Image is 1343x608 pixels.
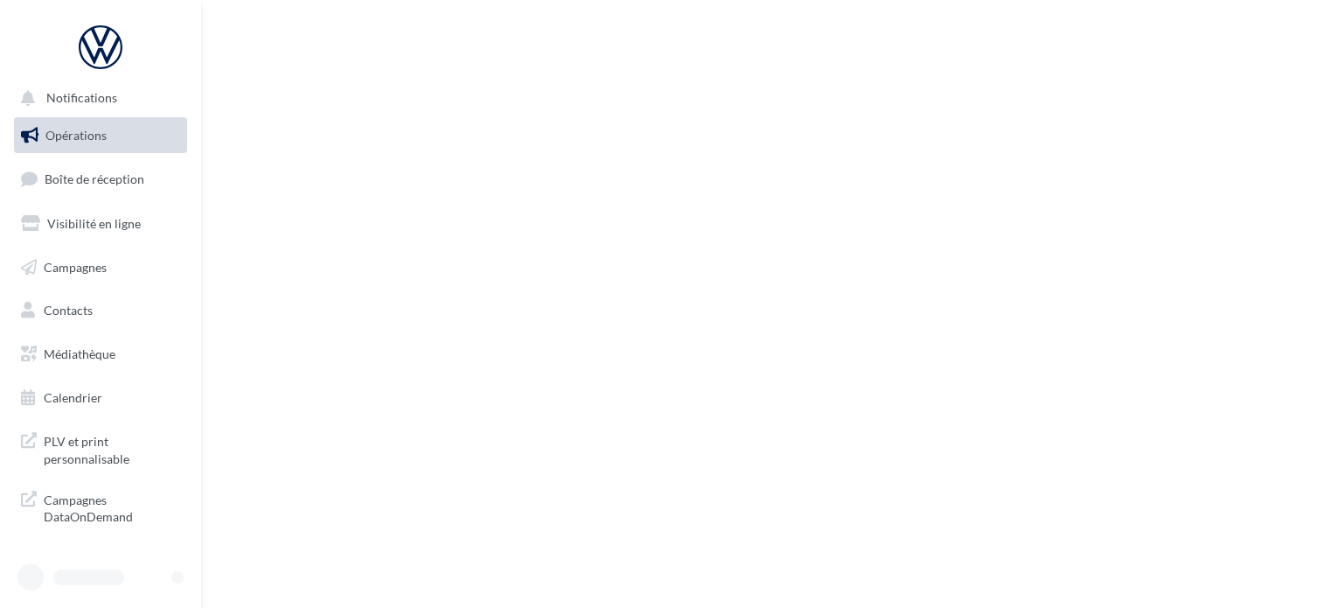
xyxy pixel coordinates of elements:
a: Boîte de réception [10,160,191,198]
a: Opérations [10,117,191,154]
a: Contacts [10,292,191,329]
a: PLV et print personnalisable [10,423,191,474]
span: Campagnes [44,259,107,274]
a: Visibilité en ligne [10,206,191,242]
span: Opérations [45,128,107,143]
span: Médiathèque [44,346,115,361]
a: Campagnes DataOnDemand [10,481,191,533]
a: Calendrier [10,380,191,416]
span: Boîte de réception [45,171,144,186]
a: Médiathèque [10,336,191,373]
span: Visibilité en ligne [47,216,141,231]
a: Campagnes [10,249,191,286]
span: Campagnes DataOnDemand [44,488,180,526]
span: Calendrier [44,390,102,405]
span: PLV et print personnalisable [44,430,180,467]
span: Contacts [44,303,93,318]
span: Notifications [46,91,117,106]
